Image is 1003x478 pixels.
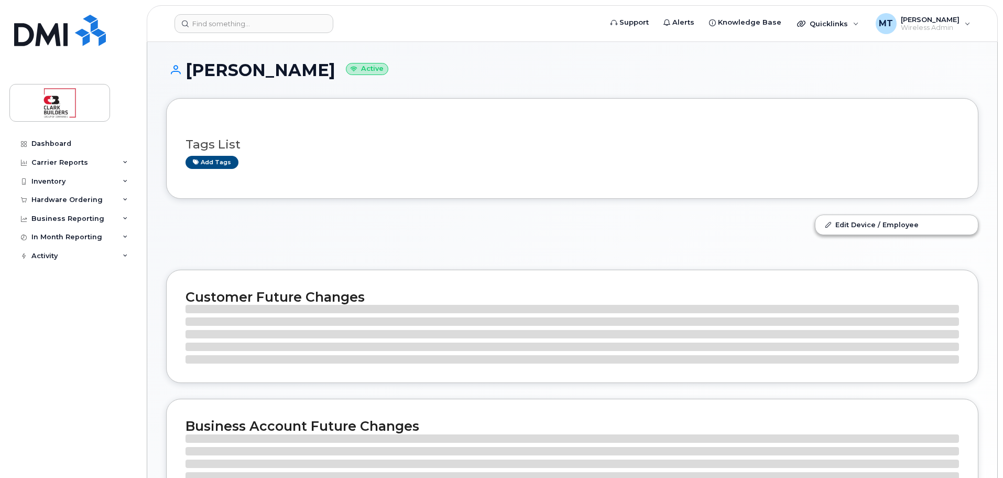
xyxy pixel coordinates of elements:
a: Edit Device / Employee [815,215,978,234]
a: Add tags [186,156,238,169]
h2: Business Account Future Changes [186,418,959,434]
h2: Customer Future Changes [186,289,959,305]
h1: [PERSON_NAME] [166,61,978,79]
small: Active [346,63,388,75]
h3: Tags List [186,138,959,151]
